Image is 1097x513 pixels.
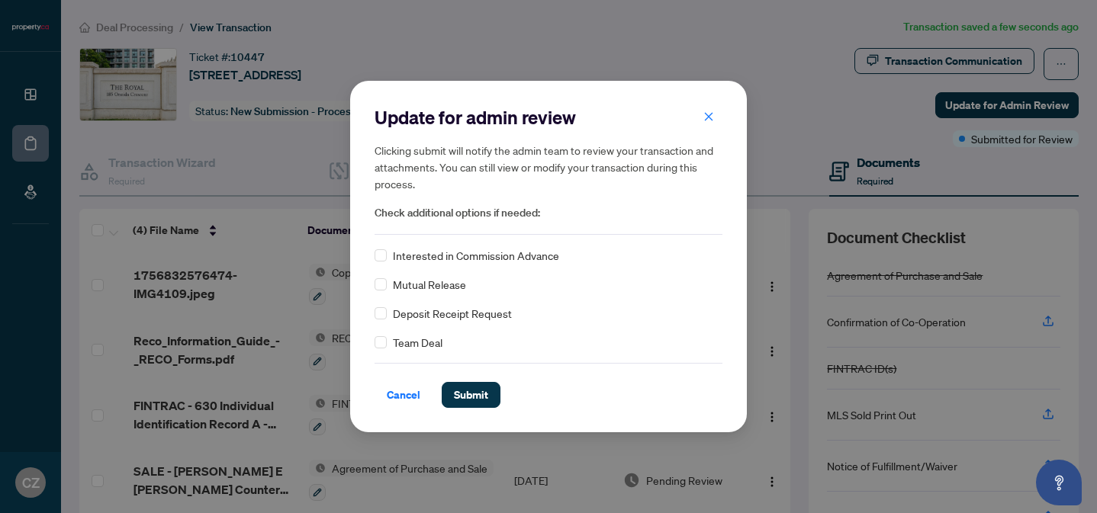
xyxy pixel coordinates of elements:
span: Team Deal [393,334,442,351]
h2: Update for admin review [375,105,722,130]
span: Check additional options if needed: [375,204,722,222]
button: Submit [442,382,500,408]
span: close [703,111,714,122]
span: Cancel [387,383,420,407]
span: Deposit Receipt Request [393,305,512,322]
button: Cancel [375,382,433,408]
h5: Clicking submit will notify the admin team to review your transaction and attachments. You can st... [375,142,722,192]
button: Open asap [1036,460,1082,505]
span: Submit [454,383,488,407]
span: Interested in Commission Advance [393,247,559,264]
span: Mutual Release [393,276,466,293]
